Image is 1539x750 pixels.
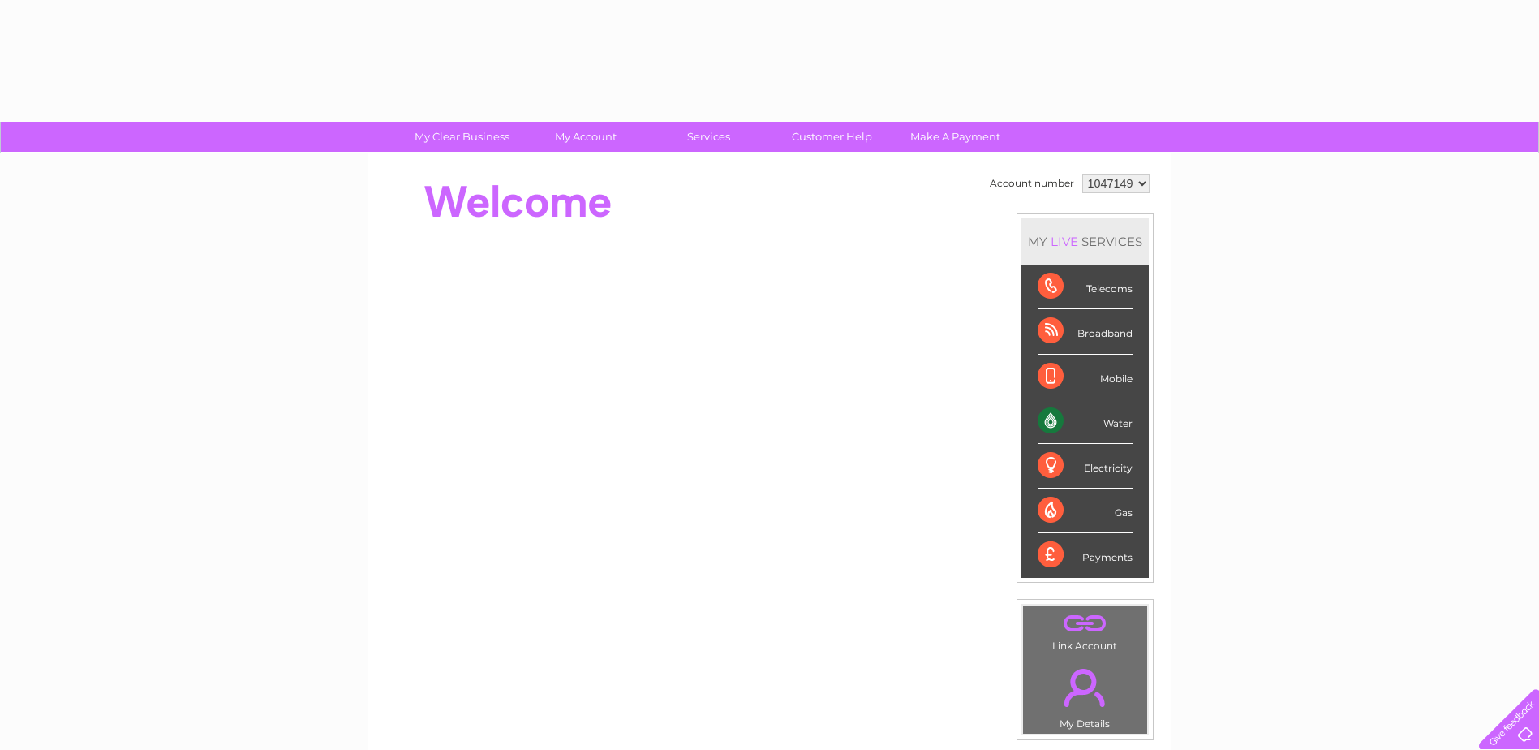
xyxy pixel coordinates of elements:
[395,122,529,152] a: My Clear Business
[1038,489,1133,533] div: Gas
[1027,610,1143,638] a: .
[986,170,1078,197] td: Account number
[888,122,1022,152] a: Make A Payment
[518,122,652,152] a: My Account
[765,122,899,152] a: Customer Help
[1038,355,1133,399] div: Mobile
[1027,659,1143,716] a: .
[1022,605,1148,656] td: Link Account
[1038,399,1133,444] div: Water
[1038,309,1133,354] div: Broadband
[1022,655,1148,735] td: My Details
[642,122,776,152] a: Services
[1047,234,1081,249] div: LIVE
[1021,218,1149,265] div: MY SERVICES
[1038,265,1133,309] div: Telecoms
[1038,533,1133,577] div: Payments
[1038,444,1133,489] div: Electricity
